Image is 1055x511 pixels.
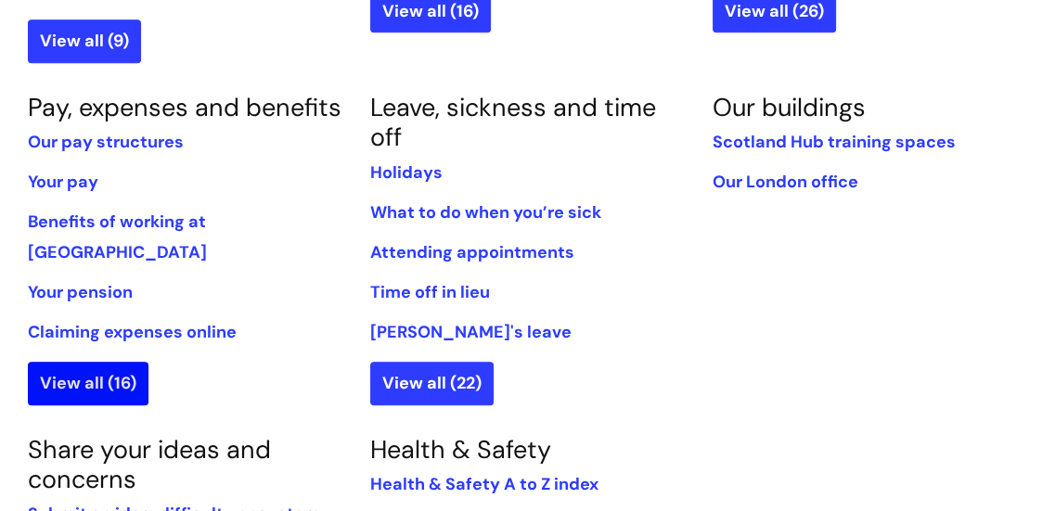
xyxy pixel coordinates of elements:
a: Attending appointments [370,241,574,263]
a: What to do when you’re sick [370,201,601,224]
a: Leave, sickness and time off [370,91,656,153]
a: Scotland Hub training spaces [713,131,956,153]
a: Your pension [28,281,133,303]
a: View all (22) [370,362,494,404]
a: Your pay [28,171,98,193]
a: Health & Safety A to Z index [370,473,598,495]
a: View all (9) [28,19,141,62]
a: [PERSON_NAME]'s leave [370,321,572,343]
a: Share your ideas and concerns [28,433,271,495]
a: Our buildings [713,91,866,123]
a: Our London office [713,171,858,193]
a: Claiming expenses online [28,321,237,343]
a: Pay, expenses and benefits [28,91,341,123]
a: Health & Safety [370,433,551,466]
a: Holidays [370,161,443,184]
a: Benefits of working at [GEOGRAPHIC_DATA] [28,211,207,262]
a: Time off in lieu [370,281,490,303]
a: View all (16) [28,362,148,404]
a: Our pay structures [28,131,184,153]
